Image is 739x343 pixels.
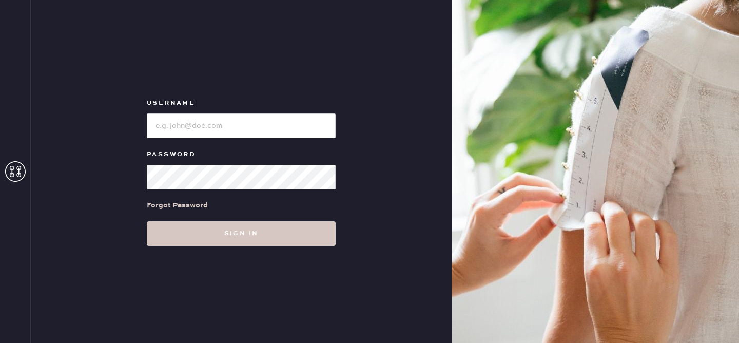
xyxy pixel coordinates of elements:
button: Sign in [147,221,336,246]
div: Forgot Password [147,200,208,211]
label: Password [147,148,336,161]
a: Forgot Password [147,189,208,221]
input: e.g. john@doe.com [147,113,336,138]
label: Username [147,97,336,109]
